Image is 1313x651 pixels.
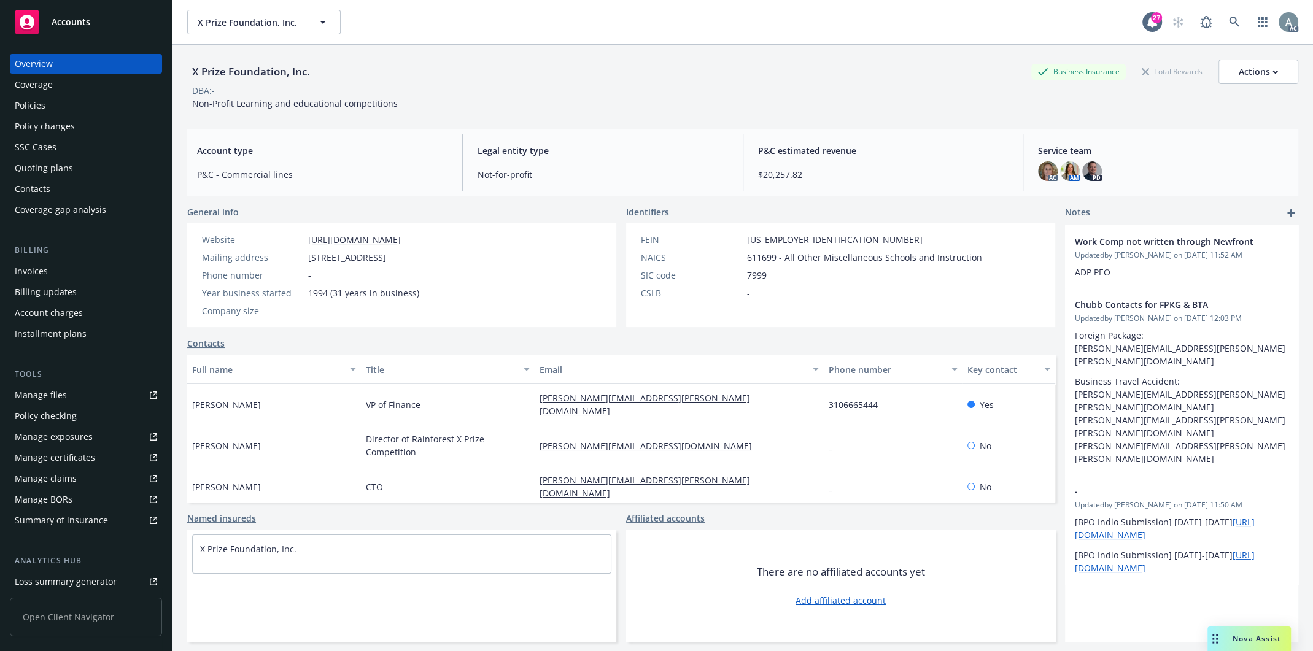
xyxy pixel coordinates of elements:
span: X Prize Foundation, Inc. [198,16,304,29]
span: General info [187,206,239,218]
a: - [829,481,842,493]
img: photo [1060,161,1080,181]
a: [PERSON_NAME][EMAIL_ADDRESS][DOMAIN_NAME] [540,440,762,452]
div: DBA: - [192,84,215,97]
button: Actions [1218,60,1298,84]
a: Manage certificates [10,448,162,468]
span: No [980,439,991,452]
span: - [308,269,311,282]
a: Policies [10,96,162,115]
div: X Prize Foundation, Inc. [187,64,315,80]
a: Overview [10,54,162,74]
span: Updated by [PERSON_NAME] on [DATE] 11:50 AM [1075,499,1288,510]
span: Nova Assist [1233,633,1281,644]
span: [US_EMPLOYER_IDENTIFICATION_NUMBER] [747,233,923,246]
span: VP of Finance [366,398,420,411]
a: Coverage [10,75,162,94]
a: [PERSON_NAME][EMAIL_ADDRESS][PERSON_NAME][DOMAIN_NAME] [540,474,750,499]
span: Service team [1038,144,1288,157]
span: Legal entity type [478,144,728,157]
a: Policy checking [10,406,162,426]
span: Director of Rainforest X Prize Competition [366,433,530,458]
a: Manage files [10,385,162,405]
span: Updated by [PERSON_NAME] on [DATE] 11:52 AM [1075,250,1288,261]
span: Identifiers [626,206,669,218]
div: Manage BORs [15,490,72,509]
p: Business Travel Accident: [PERSON_NAME][EMAIL_ADDRESS][PERSON_NAME][PERSON_NAME][DOMAIN_NAME] [PE... [1075,375,1288,465]
button: Key contact [962,355,1055,384]
a: Manage BORs [10,490,162,509]
span: ADP PEO [1075,266,1110,278]
div: Email [540,363,805,376]
div: Installment plans [15,324,87,344]
a: Installment plans [10,324,162,344]
span: 7999 [747,269,767,282]
div: Policies [15,96,45,115]
span: Work Comp not written through Newfront [1075,235,1257,248]
div: Key contact [967,363,1037,376]
div: Policy checking [15,406,77,426]
span: - [747,287,750,299]
span: Account type [197,144,447,157]
div: FEIN [641,233,742,246]
span: Non-Profit Learning and educational competitions [192,98,398,109]
span: P&C estimated revenue [758,144,1009,157]
div: Company size [202,304,303,317]
span: $20,257.82 [758,168,1009,181]
a: Contacts [187,337,225,350]
span: Yes [980,398,994,411]
p: [BPO Indio Submission] [DATE]-[DATE] [1075,515,1288,541]
p: [BPO Indio Submission] [DATE]-[DATE] [1075,549,1288,574]
a: 3106665444 [829,399,888,410]
div: Manage certificates [15,448,95,468]
a: Report a Bug [1194,10,1218,34]
div: Full name [192,363,343,376]
a: Start snowing [1166,10,1190,34]
div: Invoices [15,261,48,281]
button: Title [361,355,535,384]
div: Total Rewards [1136,64,1209,79]
span: Chubb Contacts for FPKG & BTA [1075,298,1257,311]
a: SSC Cases [10,137,162,157]
span: There are no affiliated accounts yet [757,564,925,579]
div: Contacts [15,179,50,199]
div: Account charges [15,303,83,323]
div: Coverage [15,75,53,94]
span: [PERSON_NAME] [192,439,261,452]
img: photo [1038,161,1058,181]
span: No [980,480,991,493]
a: [PERSON_NAME][EMAIL_ADDRESS][PERSON_NAME][DOMAIN_NAME] [540,392,750,417]
span: - [1075,485,1257,498]
div: Overview [15,54,53,74]
div: Chubb Contacts for FPKG & BTAUpdatedby [PERSON_NAME] on [DATE] 12:03 PMForeign Package: [PERSON_N... [1065,288,1298,475]
span: 1994 (31 years in business) [308,287,419,299]
a: Search [1222,10,1247,34]
div: NAICS [641,251,742,264]
button: X Prize Foundation, Inc. [187,10,341,34]
div: Manage files [15,385,67,405]
a: [URL][DOMAIN_NAME] [308,234,401,245]
img: photo [1082,161,1102,181]
div: Mailing address [202,251,303,264]
a: Affiliated accounts [626,512,705,525]
span: [PERSON_NAME] [192,480,261,493]
div: Drag to move [1207,626,1223,651]
div: Website [202,233,303,246]
div: Analytics hub [10,555,162,567]
div: Loss summary generator [15,572,117,591]
div: Summary of insurance [15,510,108,530]
div: Billing updates [15,282,77,302]
div: Policy changes [15,117,75,136]
a: Manage exposures [10,427,162,447]
a: Policy changes [10,117,162,136]
div: Tools [10,368,162,380]
div: CSLB [641,287,742,299]
span: CTO [366,480,383,493]
a: Quoting plans [10,158,162,178]
span: Open Client Navigator [10,598,162,636]
a: Switch app [1250,10,1275,34]
div: Quoting plans [15,158,73,178]
a: Add affiliated account [796,594,886,607]
div: Year business started [202,287,303,299]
